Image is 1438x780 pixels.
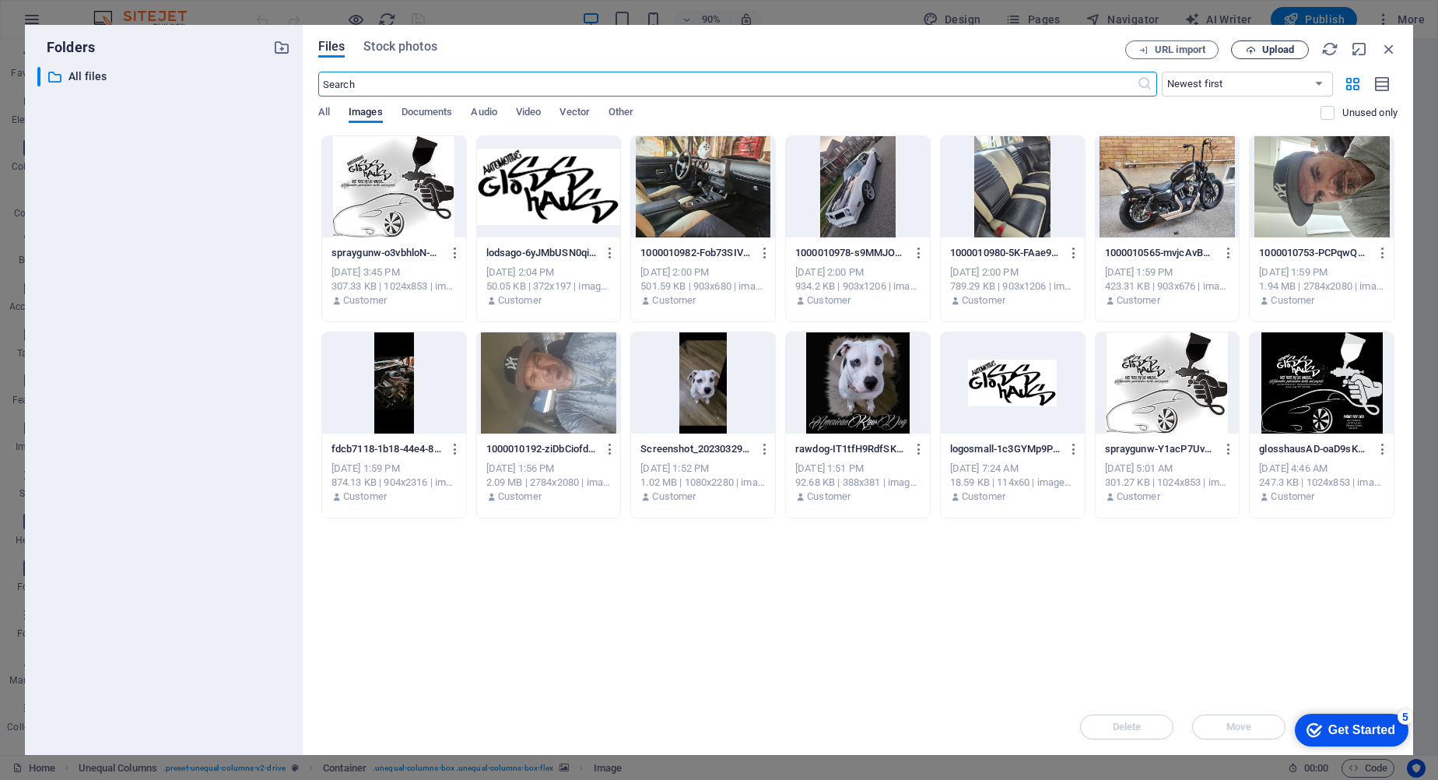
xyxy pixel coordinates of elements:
div: 5 [115,3,131,19]
span: Video [516,103,541,125]
p: Customer [962,490,1005,504]
p: lodsago-6yJMbUSN0qi2c7aflI-pKw.jpg [486,246,597,260]
div: 874.13 KB | 904x2316 | image/jpeg [331,476,457,490]
p: spraygunw-Y1acP7UvBCkcEdSsSznCZw.jpg [1105,442,1215,456]
p: Customer [962,293,1005,307]
p: Displays only files that are not in use on the website. Files added during this session can still... [1342,106,1398,120]
span: Upload [1262,45,1294,54]
div: 307.33 KB | 1024x853 | image/jpeg [331,279,457,293]
div: [DATE] 5:01 AM [1105,462,1230,476]
span: Other [609,103,633,125]
div: [DATE] 3:45 PM [331,265,457,279]
span: Images [349,103,383,125]
div: [DATE] 1:59 PM [1259,265,1384,279]
div: 92.68 KB | 388x381 | image/jpeg [795,476,921,490]
p: logosmall-1c3GYMp9PKzZls9U5pbASQ.jpg [950,442,1061,456]
p: Customer [1117,293,1160,307]
div: ​ [37,67,40,86]
div: 2.09 MB | 2784x2080 | image/jpeg [486,476,612,490]
i: Close [1380,40,1398,58]
span: All [318,103,330,125]
div: [DATE] 1:52 PM [640,462,766,476]
i: Reload [1321,40,1338,58]
p: All files [68,68,261,86]
div: [DATE] 4:46 AM [1259,462,1384,476]
div: 1.94 MB | 2784x2080 | image/jpeg [1259,279,1384,293]
div: [DATE] 7:24 AM [950,462,1075,476]
div: 50.05 KB | 372x197 | image/jpeg [486,279,612,293]
span: Vector [559,103,590,125]
button: Upload [1231,40,1309,59]
p: Customer [498,490,542,504]
p: Screenshot_20230329-173013_Photos-k3UHZhZnp4gJYDfPU8drvg.jpg [640,442,751,456]
p: 1000010192-ziDbCiofdJbXDOdSFw1QQw.jpg [486,442,597,456]
p: Customer [807,490,851,504]
p: 1000010982-Fob73SIVviSX6w2EruFVqQ.jpg [640,246,751,260]
div: 18.59 KB | 114x60 | image/jpeg [950,476,1075,490]
div: Get Started [46,17,113,31]
p: rawdog-IT1tfH9RdfSKheMAldEeHg.jpg [795,442,906,456]
span: Documents [402,103,453,125]
div: [DATE] 1:51 PM [795,462,921,476]
p: Customer [1117,490,1160,504]
button: URL import [1125,40,1219,59]
p: fdcb7118-1b18-44e4-878c-230152340100-1_all_114931-IeVEjQAMrQ2BMdnkg4Zh4w.jpg [331,442,442,456]
div: Get Started 5 items remaining, 0% complete [12,8,126,40]
p: Customer [652,490,696,504]
i: Create new folder [273,39,290,56]
div: 789.29 KB | 903x1206 | image/jpeg [950,279,1075,293]
div: 1.02 MB | 1080x2280 | image/jpeg [640,476,766,490]
div: 247.3 KB | 1024x853 | image/jpeg [1259,476,1384,490]
p: glosshausAD-oaD9sKZgWsyXDfFmLSVKhg.jpg [1259,442,1370,456]
span: URL import [1155,45,1205,54]
span: Audio [471,103,496,125]
input: Search [318,72,1137,97]
i: Minimize [1351,40,1368,58]
p: Customer [343,490,387,504]
p: Customer [343,293,387,307]
p: 1000010753-PCPqwQHIP0M3VXLtpaPKzA.jpg [1259,246,1370,260]
p: 1000010978-s9MMJOGheYqUwhbpbGV7eQ.jpg [795,246,906,260]
div: [DATE] 1:59 PM [331,462,457,476]
div: [DATE] 2:04 PM [486,265,612,279]
p: Customer [498,293,542,307]
div: 934.2 KB | 903x1206 | image/jpeg [795,279,921,293]
div: [DATE] 2:00 PM [640,265,766,279]
p: Customer [807,293,851,307]
p: Customer [652,293,696,307]
div: 423.31 KB | 903x676 | image/jpeg [1105,279,1230,293]
div: [DATE] 1:56 PM [486,462,612,476]
div: 301.27 KB | 1024x853 | image/jpeg [1105,476,1230,490]
span: Files [318,37,345,56]
p: Folders [37,37,95,58]
p: 1000010980-5K-FAae9SivydyenG9gYnA.jpg [950,246,1061,260]
div: [DATE] 1:59 PM [1105,265,1230,279]
p: spraygunw-o3vbhloN-QjMd3o566g06Q.jpg [331,246,442,260]
span: Stock photos [363,37,437,56]
p: Customer [1271,293,1314,307]
div: [DATE] 2:00 PM [795,265,921,279]
p: 1000010565-mvjcAvBFwD33sEQDDDM30w.jpg [1105,246,1215,260]
div: [DATE] 2:00 PM [950,265,1075,279]
div: 501.59 KB | 903x680 | image/jpeg [640,279,766,293]
p: Customer [1271,490,1314,504]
